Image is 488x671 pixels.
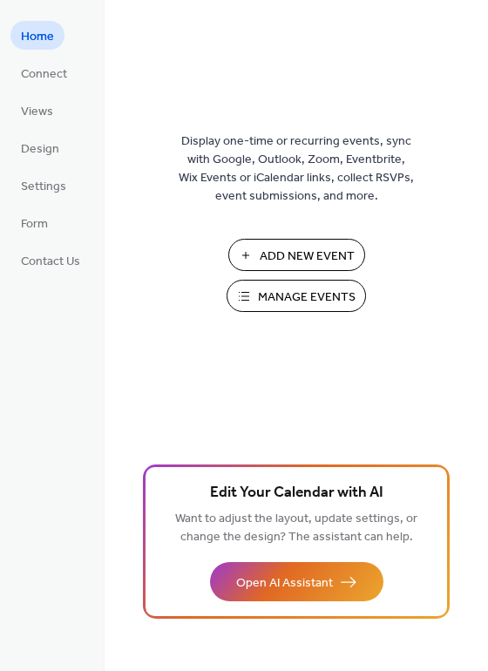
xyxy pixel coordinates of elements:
a: Contact Us [10,246,91,274]
button: Manage Events [227,280,366,312]
button: Add New Event [228,239,365,271]
span: Design [21,140,59,159]
button: Open AI Assistant [210,562,383,601]
span: Views [21,103,53,121]
span: Settings [21,178,66,196]
a: Connect [10,58,78,87]
span: Display one-time or recurring events, sync with Google, Outlook, Zoom, Eventbrite, Wix Events or ... [179,132,414,206]
span: Contact Us [21,253,80,271]
span: Connect [21,65,67,84]
a: Settings [10,171,77,200]
a: Home [10,21,64,50]
a: Design [10,133,70,162]
span: Add New Event [260,247,355,266]
a: Form [10,208,58,237]
span: Open AI Assistant [236,574,333,593]
span: Form [21,215,48,234]
span: Home [21,28,54,46]
span: Edit Your Calendar with AI [210,481,383,505]
a: Views [10,96,64,125]
span: Want to adjust the layout, update settings, or change the design? The assistant can help. [175,507,417,549]
span: Manage Events [258,288,356,307]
